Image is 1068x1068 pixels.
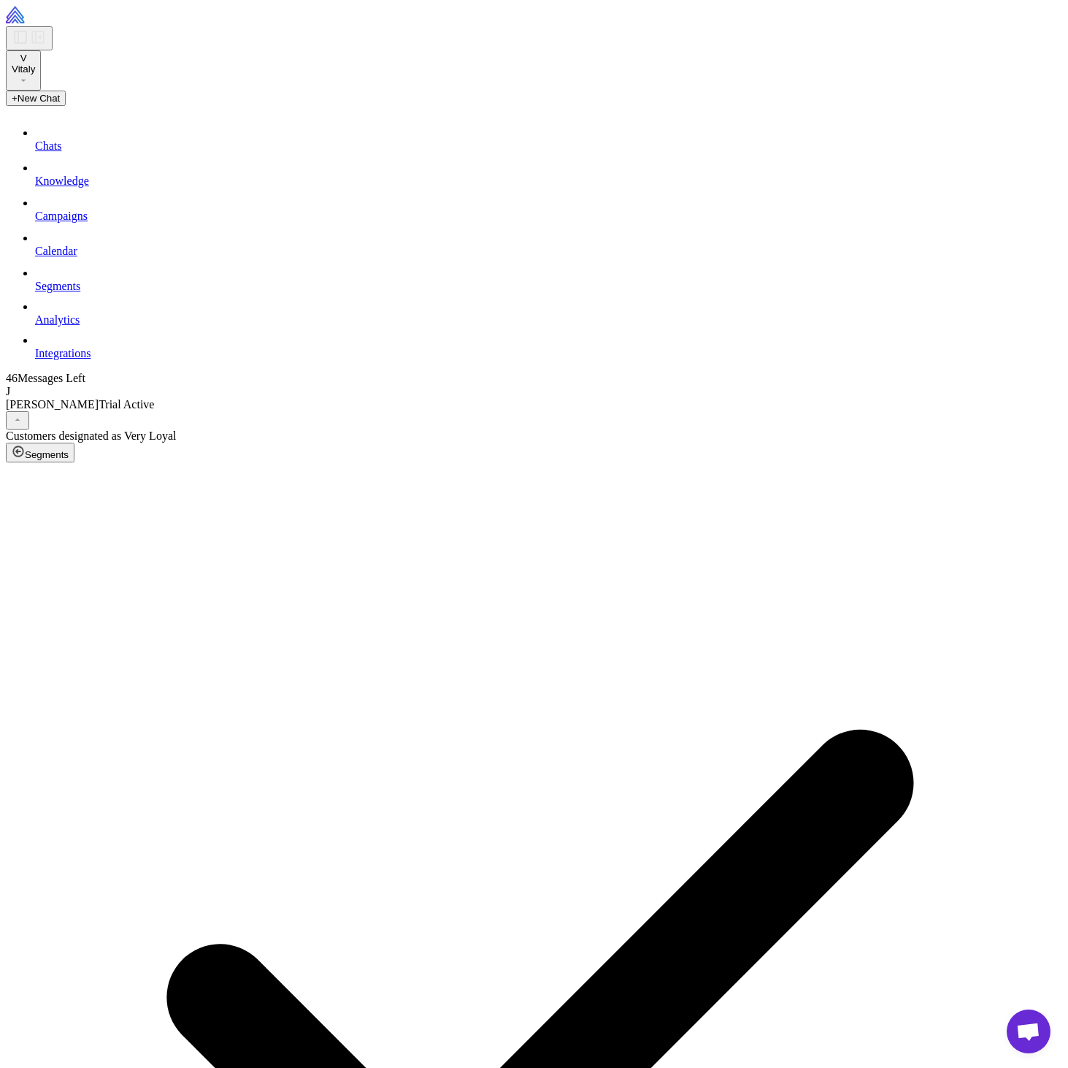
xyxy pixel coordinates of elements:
[1007,1010,1050,1053] a: Open chat
[35,313,80,326] span: Analytics
[12,93,18,104] span: +
[6,398,99,411] span: [PERSON_NAME]
[6,91,66,106] button: +New Chat
[35,245,77,257] span: Calendar
[18,372,85,384] span: Messages Left
[6,50,41,91] button: VVitaly
[6,372,18,384] span: 46
[35,140,61,152] span: Chats
[12,64,35,75] span: Vitaly
[25,449,69,460] span: Segments
[12,53,35,64] div: V
[35,280,80,292] span: Segments
[35,347,91,359] span: Integrations
[35,210,88,222] span: Campaigns
[99,398,154,411] span: Trial Active
[18,93,61,104] span: New Chat
[6,443,74,462] button: Segments
[6,6,113,23] img: Raleon Logo
[35,175,89,187] span: Knowledge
